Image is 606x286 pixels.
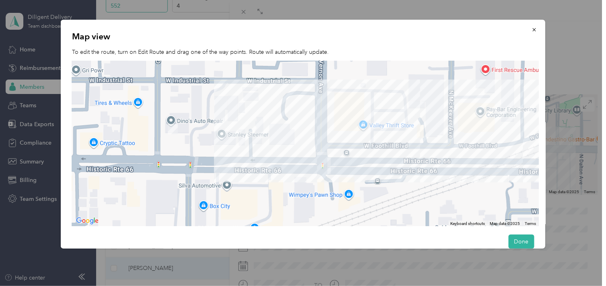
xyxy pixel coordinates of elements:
[72,48,534,56] p: To edit the route, turn on Edit Route and drag one of the way points. Route will automatically up...
[525,221,536,226] a: Terms (opens in new tab)
[561,241,606,286] iframe: Everlance-gr Chat Button Frame
[490,221,520,226] span: Map data ©2025
[450,221,485,227] button: Keyboard shortcuts
[72,31,534,42] p: Map view
[74,216,101,226] img: Google
[508,235,534,249] button: Done
[74,216,101,226] a: Open this area in Google Maps (opens a new window)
